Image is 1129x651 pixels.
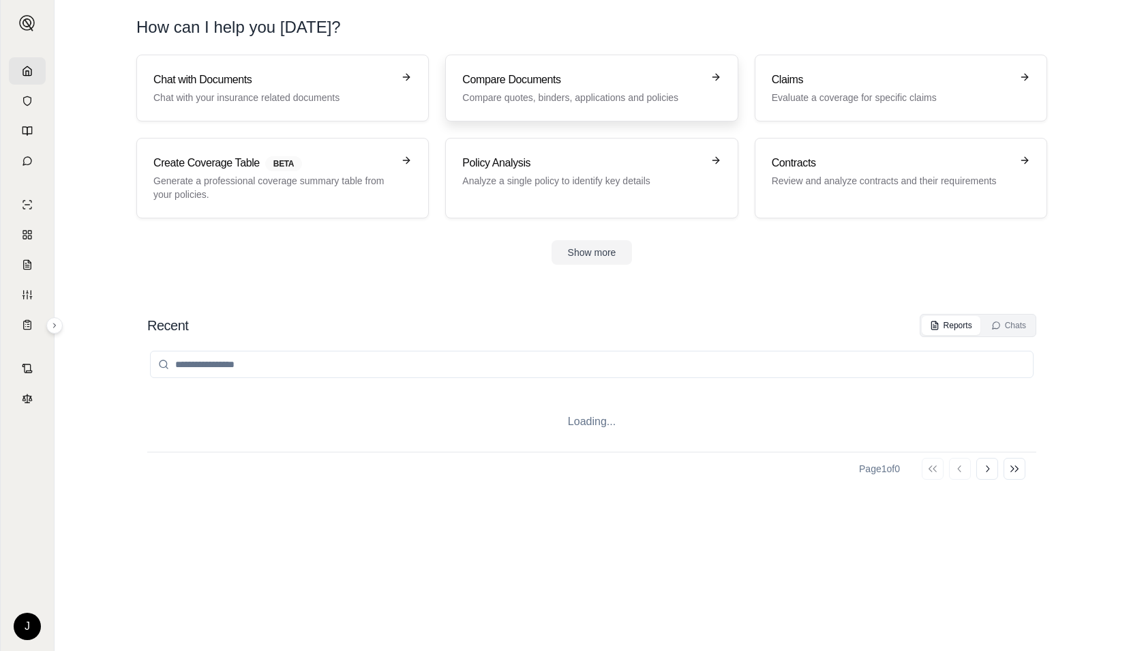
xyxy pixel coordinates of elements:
p: Chat with your insurance related documents [153,91,393,104]
h2: Recent [147,316,188,335]
a: Home [9,57,46,85]
a: ContractsReview and analyze contracts and their requirements [755,138,1047,218]
h3: Chat with Documents [153,72,393,88]
p: Generate a professional coverage summary table from your policies. [153,174,393,201]
div: J [14,613,41,640]
a: Chat [9,147,46,175]
div: Loading... [147,392,1036,452]
button: Show more [552,240,633,265]
div: Page 1 of 0 [859,462,900,476]
a: ClaimsEvaluate a coverage for specific claims [755,55,1047,121]
p: Analyze a single policy to identify key details [462,174,702,188]
a: Chat with DocumentsChat with your insurance related documents [136,55,429,121]
p: Compare quotes, binders, applications and policies [462,91,702,104]
a: Compare DocumentsCompare quotes, binders, applications and policies [445,55,738,121]
p: Evaluate a coverage for specific claims [772,91,1011,104]
button: Reports [922,316,980,335]
h1: How can I help you [DATE]? [136,16,1047,38]
button: Expand sidebar [14,10,41,37]
h3: Create Coverage Table [153,155,393,171]
a: Contract Analysis [9,355,46,382]
a: Policy Comparisons [9,221,46,248]
h3: Contracts [772,155,1011,171]
div: Chats [991,320,1026,331]
a: Create Coverage TableBETAGenerate a professional coverage summary table from your policies. [136,138,429,218]
a: Legal Search Engine [9,385,46,412]
h3: Compare Documents [462,72,702,88]
button: Expand sidebar [46,317,63,334]
span: BETA [265,156,302,171]
h3: Policy Analysis [462,155,702,171]
a: Custom Report [9,281,46,308]
div: Reports [930,320,972,331]
button: Chats [983,316,1034,335]
a: Single Policy [9,191,46,218]
p: Review and analyze contracts and their requirements [772,174,1011,188]
a: Claim Coverage [9,251,46,278]
h3: Claims [772,72,1011,88]
a: Prompt Library [9,117,46,145]
a: Documents Vault [9,87,46,115]
a: Coverage Table [9,311,46,338]
a: Policy AnalysisAnalyze a single policy to identify key details [445,138,738,218]
img: Expand sidebar [19,15,35,31]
